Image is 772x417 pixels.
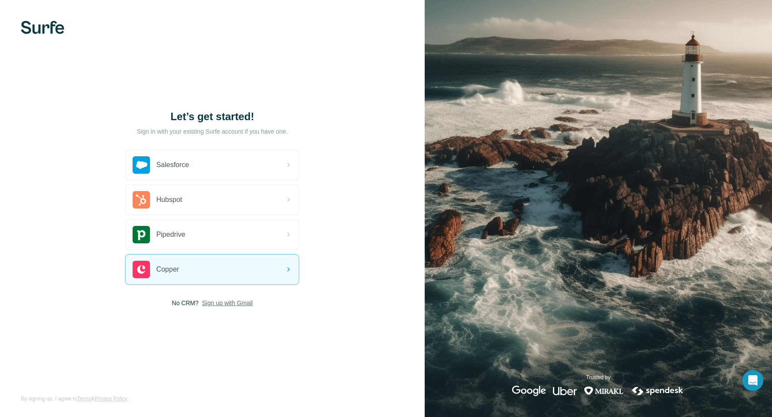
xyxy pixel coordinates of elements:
img: hubspot's logo [133,191,150,208]
span: Hubspot [156,195,182,205]
span: By signing up, I agree to & [21,395,127,403]
a: Terms [77,396,91,402]
img: mirakl's logo [584,386,624,396]
span: Copper [156,264,179,275]
img: pipedrive's logo [133,226,150,243]
img: google's logo [512,386,546,396]
div: Open Intercom Messenger [742,370,763,391]
img: Surfe's logo [21,21,64,34]
span: No CRM? [172,299,198,307]
img: spendesk's logo [631,386,685,396]
img: salesforce's logo [133,156,150,174]
h1: Let’s get started! [125,110,299,124]
span: Pipedrive [156,229,185,240]
p: Sign in with your existing Surfe account if you have one. [137,127,288,136]
a: Privacy Policy [95,396,127,402]
button: Sign up with Gmail [202,299,253,307]
span: Salesforce [156,160,189,170]
img: copper's logo [133,261,150,278]
p: Trusted by [586,373,610,381]
img: uber's logo [553,386,577,396]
